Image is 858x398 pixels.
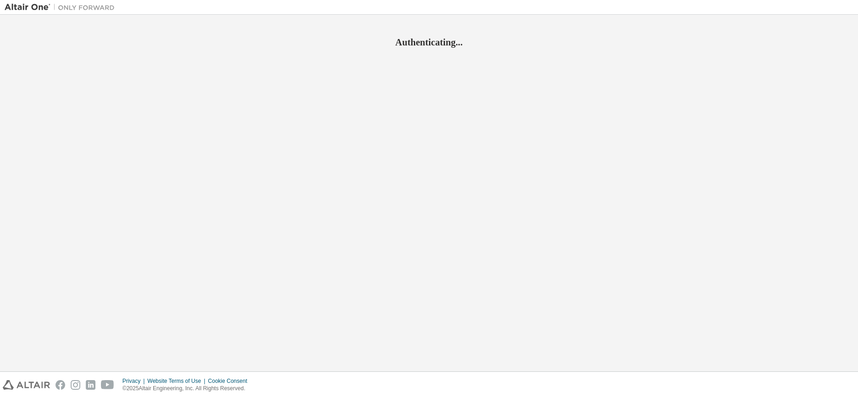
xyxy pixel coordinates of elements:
[5,3,119,12] img: Altair One
[86,380,95,390] img: linkedin.svg
[71,380,80,390] img: instagram.svg
[101,380,114,390] img: youtube.svg
[208,377,252,385] div: Cookie Consent
[5,36,853,48] h2: Authenticating...
[123,377,147,385] div: Privacy
[123,385,253,392] p: © 2025 Altair Engineering, Inc. All Rights Reserved.
[3,380,50,390] img: altair_logo.svg
[56,380,65,390] img: facebook.svg
[147,377,208,385] div: Website Terms of Use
